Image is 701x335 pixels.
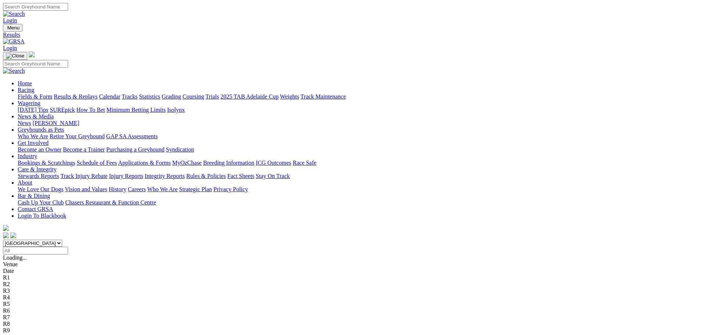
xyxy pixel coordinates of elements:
a: Who We Are [147,186,178,192]
a: 2025 TAB Adelaide Cup [220,93,279,100]
a: Trials [205,93,219,100]
a: [DATE] Tips [18,107,48,113]
a: Schedule of Fees [77,160,117,166]
div: R7 [3,314,698,321]
div: Wagering [18,107,698,113]
a: History [109,186,126,192]
a: Chasers Restaurant & Function Centre [65,199,156,206]
a: GAP SA Assessments [106,133,158,139]
a: Racing [18,87,34,93]
a: Grading [162,93,181,100]
div: R6 [3,307,698,314]
a: Login [3,45,17,51]
a: Coursing [183,93,204,100]
a: Calendar [99,93,120,100]
button: Toggle navigation [3,52,27,60]
a: ICG Outcomes [256,160,291,166]
a: Careers [128,186,146,192]
a: Fields & Form [18,93,52,100]
div: Industry [18,160,698,166]
a: Injury Reports [109,173,143,179]
a: Become an Owner [18,146,61,153]
a: Tracks [122,93,138,100]
span: Menu [7,25,20,31]
div: R5 [3,301,698,307]
a: Isolynx [167,107,185,113]
a: Integrity Reports [145,173,185,179]
a: Bookings & Scratchings [18,160,75,166]
div: Greyhounds as Pets [18,133,698,140]
div: News & Media [18,120,698,126]
a: Login To Blackbook [18,213,66,219]
div: R4 [3,294,698,301]
img: twitter.svg [10,232,16,238]
a: About [18,179,32,186]
a: Race Safe [293,160,316,166]
div: Date [3,268,698,274]
div: R3 [3,288,698,294]
img: logo-grsa-white.png [3,225,9,231]
div: Get Involved [18,146,698,153]
a: [PERSON_NAME] [32,120,79,126]
a: Minimum Betting Limits [106,107,166,113]
a: Track Maintenance [301,93,346,100]
a: Results & Replays [54,93,98,100]
a: Stay On Track [256,173,290,179]
a: Bar & Dining [18,193,50,199]
div: Care & Integrity [18,173,698,179]
a: Industry [18,153,37,159]
a: News [18,120,31,126]
a: Retire Your Greyhound [50,133,105,139]
img: Close [6,53,24,59]
a: How To Bet [77,107,105,113]
a: News & Media [18,113,54,120]
a: Weights [280,93,299,100]
div: R2 [3,281,698,288]
div: Bar & Dining [18,199,698,206]
input: Search [3,3,68,11]
a: Strategic Plan [179,186,212,192]
a: Who We Are [18,133,48,139]
img: Search [3,11,25,17]
a: Become a Trainer [63,146,105,153]
button: Toggle navigation [3,24,22,32]
img: facebook.svg [3,232,9,238]
a: Syndication [166,146,194,153]
input: Select date [3,247,68,254]
a: Applications & Forms [118,160,171,166]
a: Get Involved [18,140,49,146]
a: SUREpick [50,107,75,113]
img: GRSA [3,38,25,45]
a: Login [3,17,17,24]
a: Care & Integrity [18,166,57,172]
img: Search [3,68,25,74]
div: R8 [3,321,698,327]
a: Stewards Reports [18,173,59,179]
a: Fact Sheets [227,173,254,179]
input: Search [3,60,68,68]
div: R9 [3,327,698,334]
div: R1 [3,274,698,281]
a: Track Injury Rebate [60,173,107,179]
img: logo-grsa-white.png [29,51,35,57]
a: Wagering [18,100,40,106]
a: MyOzChase [172,160,202,166]
span: Loading... [3,254,27,261]
a: Cash Up Your Club [18,199,64,206]
a: Results [3,32,698,38]
a: Privacy Policy [213,186,248,192]
a: Breeding Information [203,160,254,166]
a: Contact GRSA [18,206,53,212]
div: Racing [18,93,698,100]
a: Statistics [139,93,160,100]
a: Home [18,80,32,86]
div: Venue [3,261,698,268]
a: Vision and Values [65,186,107,192]
a: We Love Our Dogs [18,186,63,192]
a: Purchasing a Greyhound [106,146,164,153]
a: Rules & Policies [186,173,226,179]
div: About [18,186,698,193]
a: Greyhounds as Pets [18,126,64,133]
